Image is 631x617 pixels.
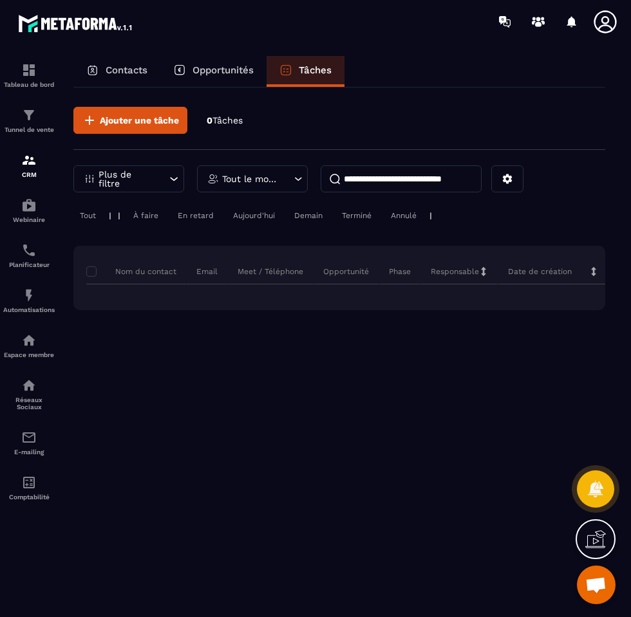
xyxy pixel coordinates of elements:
[3,448,55,456] p: E-mailing
[73,208,102,223] div: Tout
[21,62,37,78] img: formation
[127,208,165,223] div: À faire
[222,174,279,183] p: Tout le monde
[3,188,55,233] a: automationsautomationsWebinaire
[21,243,37,258] img: scheduler
[389,266,411,277] p: Phase
[431,266,479,277] p: Responsable
[508,266,572,277] p: Date de création
[3,420,55,465] a: emailemailE-mailing
[106,64,147,76] p: Contacts
[3,493,55,501] p: Comptabilité
[3,465,55,510] a: accountantaccountantComptabilité
[18,12,134,35] img: logo
[335,208,378,223] div: Terminé
[299,64,332,76] p: Tâches
[21,475,37,490] img: accountant
[21,152,37,168] img: formation
[577,566,616,604] a: Open chat
[3,323,55,368] a: automationsautomationsEspace membre
[171,208,220,223] div: En retard
[21,288,37,303] img: automations
[89,266,176,277] p: Nom du contact
[100,114,179,127] span: Ajouter une tâche
[267,56,344,87] a: Tâches
[3,233,55,278] a: schedulerschedulerPlanificateur
[73,107,187,134] button: Ajouter une tâche
[3,306,55,313] p: Automatisations
[193,64,254,76] p: Opportunités
[21,198,37,213] img: automations
[3,396,55,410] p: Réseaux Sociaux
[3,368,55,420] a: social-networksocial-networkRéseaux Sociaux
[3,53,55,98] a: formationformationTableau de bord
[238,266,303,277] p: Meet / Téléphone
[207,115,243,127] p: 0
[212,115,243,125] span: Tâches
[21,107,37,123] img: formation
[73,56,160,87] a: Contacts
[429,211,432,220] p: |
[288,208,329,223] div: Demain
[21,333,37,348] img: automations
[3,143,55,188] a: formationformationCRM
[3,261,55,268] p: Planificateur
[3,98,55,143] a: formationformationTunnel de vente
[3,171,55,178] p: CRM
[323,266,369,277] p: Opportunité
[21,430,37,445] img: email
[3,216,55,223] p: Webinaire
[21,378,37,393] img: social-network
[3,81,55,88] p: Tableau de bord
[118,211,120,220] p: |
[3,278,55,323] a: automationsautomationsAutomatisations
[109,211,111,220] p: |
[99,170,155,188] p: Plus de filtre
[160,56,267,87] a: Opportunités
[196,266,218,277] p: Email
[3,126,55,133] p: Tunnel de vente
[3,351,55,358] p: Espace membre
[227,208,281,223] div: Aujourd'hui
[384,208,423,223] div: Annulé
